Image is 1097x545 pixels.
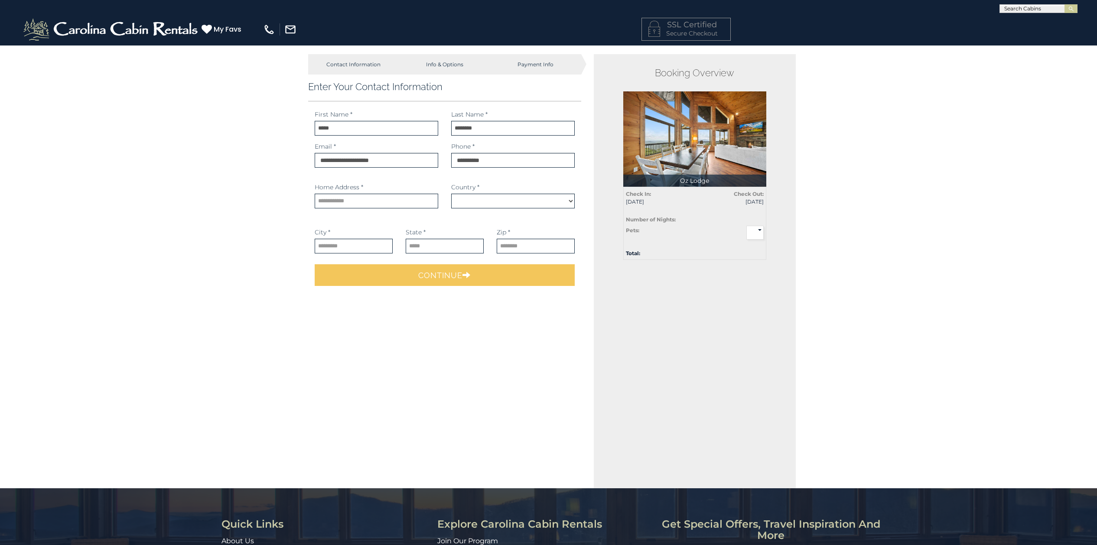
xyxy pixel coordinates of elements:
[284,23,296,36] img: mail-regular-white.png
[623,91,766,187] img: 1755888806_thumbnail.jpeg
[451,110,488,119] label: Last Name *
[263,23,275,36] img: phone-regular-white.png
[437,519,653,530] h3: Explore Carolina Cabin Rentals
[648,21,724,29] h4: SSL Certified
[701,198,764,205] span: [DATE]
[648,29,724,38] p: Secure Checkout
[437,537,498,545] a: Join Our Program
[623,175,766,187] p: Oz Lodge
[626,191,651,197] strong: Check In:
[626,227,639,234] strong: Pets:
[406,228,426,237] label: State *
[202,24,244,35] a: My Favs
[214,24,241,35] span: My Favs
[660,519,882,542] h3: Get special offers, travel inspiration and more
[648,21,660,37] img: LOCKICON1.png
[315,183,363,191] label: Home Address *
[221,537,254,545] a: About Us
[315,264,575,286] button: Continue
[626,216,676,223] strong: Number of Nights:
[451,183,479,191] label: Country *
[497,228,510,237] label: Zip *
[221,519,431,530] h3: Quick Links
[315,228,330,237] label: City *
[308,81,582,92] h3: Enter Your Contact Information
[623,67,766,78] h2: Booking Overview
[626,250,640,256] strong: Total:
[315,110,352,119] label: First Name *
[626,198,688,205] span: [DATE]
[22,16,202,42] img: White-1-2.png
[734,191,764,197] strong: Check Out:
[451,142,475,151] label: Phone *
[315,142,336,151] label: Email *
